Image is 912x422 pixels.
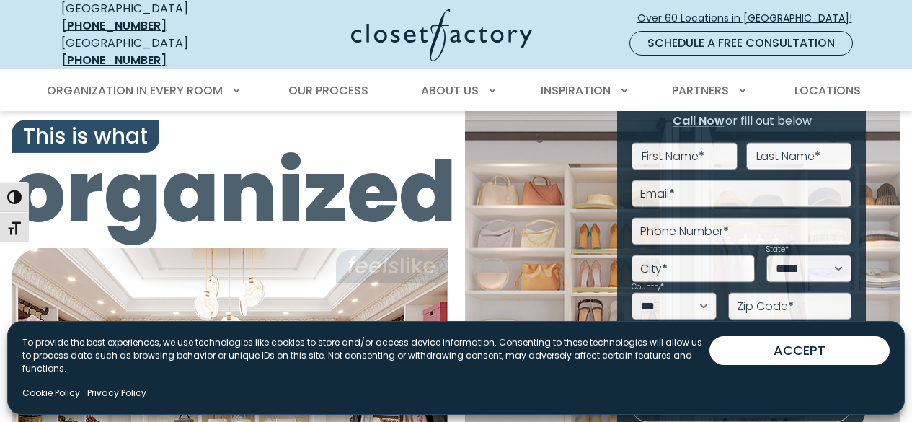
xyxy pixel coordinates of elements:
[87,387,146,400] a: Privacy Policy
[61,35,238,69] div: [GEOGRAPHIC_DATA]
[12,120,159,153] span: This is what
[672,82,729,99] span: Partners
[347,251,399,282] i: feels
[351,9,532,61] img: Closet Factory Logo
[288,82,368,99] span: Our Process
[22,387,80,400] a: Cookie Policy
[336,250,448,283] span: like
[637,6,864,31] a: Over 60 Locations in [GEOGRAPHIC_DATA]!
[794,82,861,99] span: Locations
[37,71,876,111] nav: Primary Menu
[22,336,709,375] p: To provide the best experiences, we use technologies like cookies to store and/or access device i...
[629,31,853,56] a: Schedule a Free Consultation
[61,17,167,34] a: [PHONE_NUMBER]
[12,150,448,234] span: organized
[637,11,864,26] span: Over 60 Locations in [GEOGRAPHIC_DATA]!
[421,82,479,99] span: About Us
[47,82,223,99] span: Organization in Every Room
[541,82,611,99] span: Inspiration
[709,336,890,365] button: ACCEPT
[61,52,167,69] a: [PHONE_NUMBER]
